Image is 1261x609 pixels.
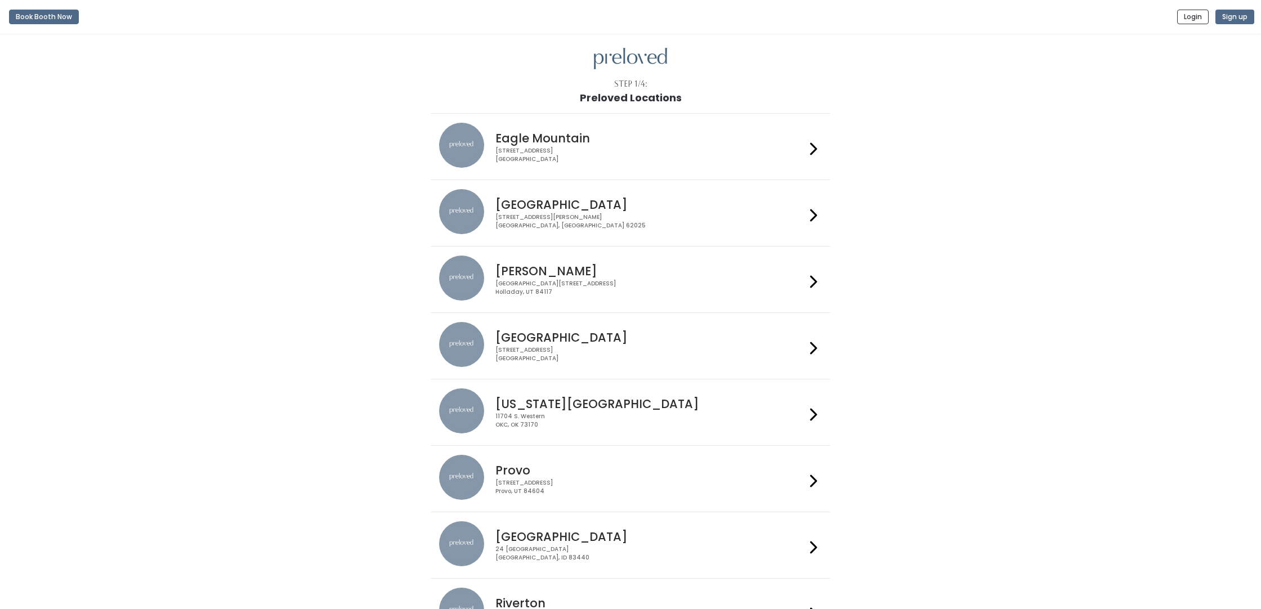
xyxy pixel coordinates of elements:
[495,346,805,362] div: [STREET_ADDRESS] [GEOGRAPHIC_DATA]
[580,92,682,104] h1: Preloved Locations
[9,10,79,24] button: Book Booth Now
[439,455,821,503] a: preloved location Provo [STREET_ADDRESS]Provo, UT 84604
[439,256,484,301] img: preloved location
[439,455,484,500] img: preloved location
[495,397,805,410] h4: [US_STATE][GEOGRAPHIC_DATA]
[439,123,821,171] a: preloved location Eagle Mountain [STREET_ADDRESS][GEOGRAPHIC_DATA]
[1177,10,1209,24] button: Login
[1215,10,1254,24] button: Sign up
[9,5,79,29] a: Book Booth Now
[439,189,484,234] img: preloved location
[439,123,484,168] img: preloved location
[439,322,484,367] img: preloved location
[614,78,647,90] div: Step 1/4:
[439,388,821,436] a: preloved location [US_STATE][GEOGRAPHIC_DATA] 11704 S. WesternOKC, OK 73170
[495,413,805,429] div: 11704 S. Western OKC, OK 73170
[495,530,805,543] h4: [GEOGRAPHIC_DATA]
[495,132,805,145] h4: Eagle Mountain
[495,265,805,277] h4: [PERSON_NAME]
[594,48,667,70] img: preloved logo
[439,521,821,569] a: preloved location [GEOGRAPHIC_DATA] 24 [GEOGRAPHIC_DATA][GEOGRAPHIC_DATA], ID 83440
[495,479,805,495] div: [STREET_ADDRESS] Provo, UT 84604
[495,464,805,477] h4: Provo
[495,331,805,344] h4: [GEOGRAPHIC_DATA]
[439,521,484,566] img: preloved location
[495,198,805,211] h4: [GEOGRAPHIC_DATA]
[495,280,805,296] div: [GEOGRAPHIC_DATA][STREET_ADDRESS] Holladay, UT 84117
[495,213,805,230] div: [STREET_ADDRESS][PERSON_NAME] [GEOGRAPHIC_DATA], [GEOGRAPHIC_DATA] 62025
[439,388,484,433] img: preloved location
[439,322,821,370] a: preloved location [GEOGRAPHIC_DATA] [STREET_ADDRESS][GEOGRAPHIC_DATA]
[439,189,821,237] a: preloved location [GEOGRAPHIC_DATA] [STREET_ADDRESS][PERSON_NAME][GEOGRAPHIC_DATA], [GEOGRAPHIC_D...
[495,147,805,163] div: [STREET_ADDRESS] [GEOGRAPHIC_DATA]
[439,256,821,303] a: preloved location [PERSON_NAME] [GEOGRAPHIC_DATA][STREET_ADDRESS]Holladay, UT 84117
[495,545,805,562] div: 24 [GEOGRAPHIC_DATA] [GEOGRAPHIC_DATA], ID 83440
